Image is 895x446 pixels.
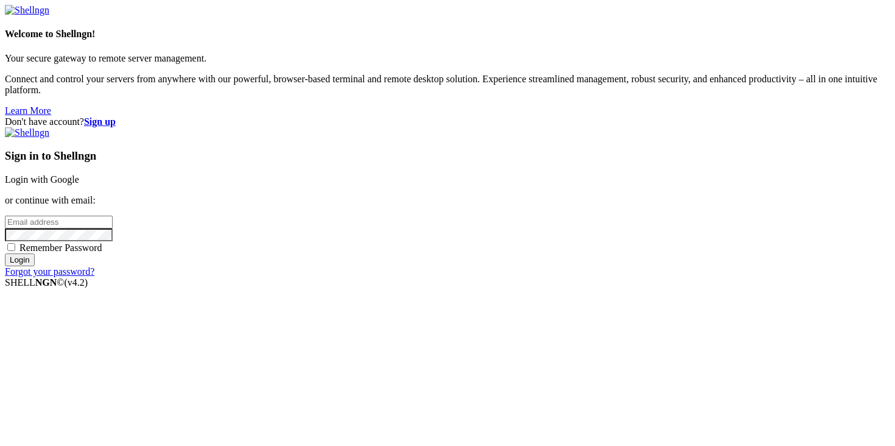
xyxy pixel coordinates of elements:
input: Remember Password [7,243,15,251]
div: Don't have account? [5,116,890,127]
h4: Welcome to Shellngn! [5,29,890,40]
b: NGN [35,277,57,288]
input: Email address [5,216,113,228]
a: Sign up [84,116,116,127]
img: Shellngn [5,5,49,16]
img: Shellngn [5,127,49,138]
input: Login [5,253,35,266]
h3: Sign in to Shellngn [5,149,890,163]
a: Forgot your password? [5,266,94,277]
a: Login with Google [5,174,79,185]
span: 4.2.0 [65,277,88,288]
a: Learn More [5,105,51,116]
p: or continue with email: [5,195,890,206]
span: Remember Password [19,242,102,253]
p: Your secure gateway to remote server management. [5,53,890,64]
span: SHELL © [5,277,88,288]
p: Connect and control your servers from anywhere with our powerful, browser-based terminal and remo... [5,74,890,96]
